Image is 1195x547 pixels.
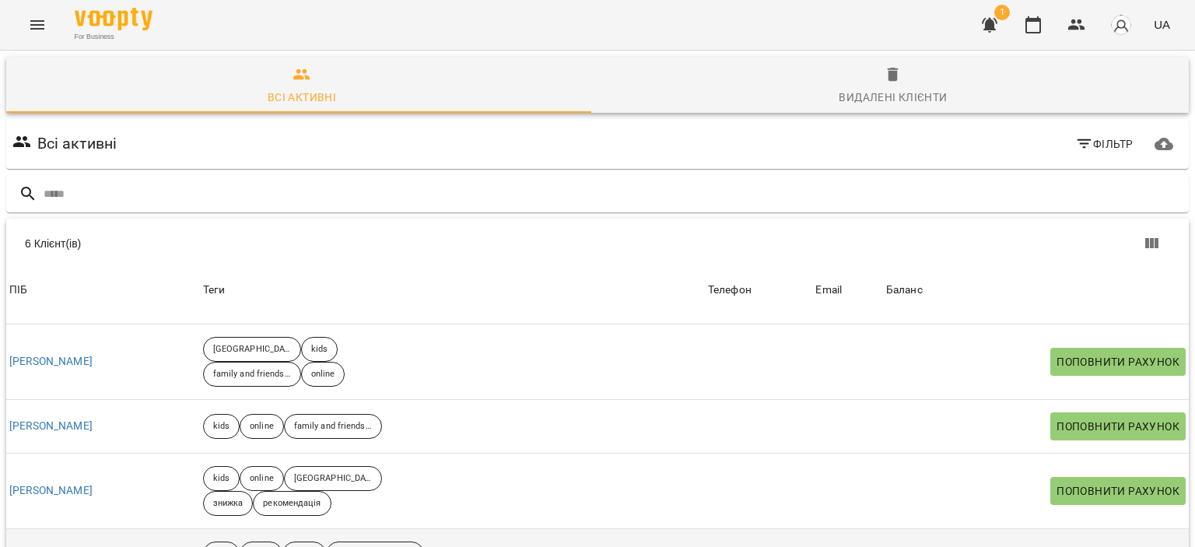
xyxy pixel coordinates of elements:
[1133,225,1170,262] button: Показати колонки
[815,281,879,300] span: Email
[1148,10,1176,39] button: UA
[301,337,338,362] div: kids
[250,420,274,433] p: online
[294,472,372,486] p: [GEOGRAPHIC_DATA]
[1154,16,1170,33] span: UA
[19,6,56,44] button: Menu
[839,88,947,107] div: Видалені клієнти
[1110,14,1132,36] img: avatar_s.png
[9,281,197,300] span: ПІБ
[203,337,301,362] div: [GEOGRAPHIC_DATA]
[708,281,752,300] div: Телефон
[203,281,702,300] div: Теги
[240,414,284,439] div: online
[213,420,230,433] p: kids
[6,219,1189,268] div: Table Toolbar
[9,483,93,499] a: [PERSON_NAME]
[1057,417,1179,436] span: Поповнити рахунок
[1057,352,1179,371] span: Поповнити рахунок
[1069,130,1140,158] button: Фільтр
[708,281,810,300] span: Телефон
[886,281,1186,300] span: Баланс
[9,354,93,370] a: [PERSON_NAME]
[37,131,117,156] h6: Всі активні
[311,368,335,381] p: online
[9,281,27,300] div: Sort
[263,497,321,510] p: рекомендація
[240,466,284,491] div: online
[1050,348,1186,376] button: Поповнити рахунок
[311,343,328,356] p: kids
[250,472,274,486] p: online
[253,491,331,516] div: рекомендація
[25,236,607,251] div: 6 Клієнт(ів)
[213,472,230,486] p: kids
[886,281,923,300] div: Sort
[213,368,291,381] p: family and friends 5 group
[815,281,842,300] div: Sort
[203,491,254,516] div: знижка
[1075,135,1134,153] span: Фільтр
[294,420,372,433] p: family and friends 5 group
[268,88,336,107] div: Всі активні
[9,419,93,434] a: [PERSON_NAME]
[203,414,240,439] div: kids
[815,281,842,300] div: Email
[708,281,752,300] div: Sort
[9,281,27,300] div: ПІБ
[75,8,152,30] img: Voopty Logo
[994,5,1010,20] span: 1
[301,362,345,387] div: online
[1050,477,1186,505] button: Поповнити рахунок
[1057,482,1179,500] span: Поповнити рахунок
[284,466,382,491] div: [GEOGRAPHIC_DATA]
[1050,412,1186,440] button: Поповнити рахунок
[75,32,152,42] span: For Business
[203,466,240,491] div: kids
[203,362,301,387] div: family and friends 5 group
[886,281,923,300] div: Баланс
[213,497,244,510] p: знижка
[213,343,291,356] p: [GEOGRAPHIC_DATA]
[284,414,382,439] div: family and friends 5 group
